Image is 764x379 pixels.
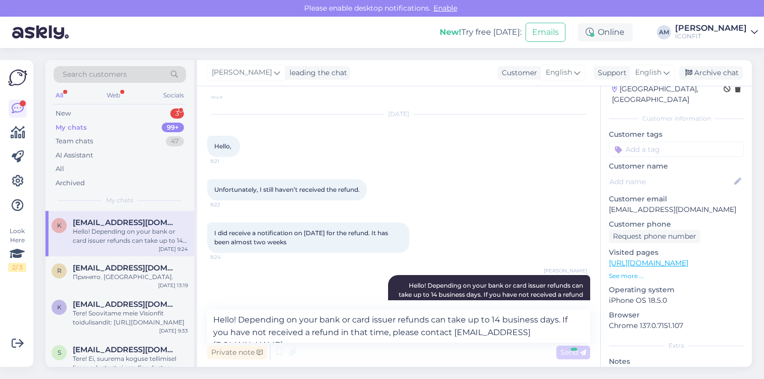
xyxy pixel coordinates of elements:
[57,267,62,275] span: r
[546,67,572,78] span: English
[210,93,248,100] span: 16:29
[612,84,724,105] div: [GEOGRAPHIC_DATA], [GEOGRAPHIC_DATA]
[440,27,461,37] b: New!
[544,267,587,275] span: [PERSON_NAME]
[609,341,744,350] div: Extra
[56,123,87,133] div: My chats
[8,227,26,272] div: Look Here
[609,176,732,187] input: Add name
[56,178,85,188] div: Archived
[609,272,744,281] p: See more ...
[166,136,184,146] div: 47
[162,123,184,133] div: 99+
[73,354,188,372] div: Tere! Ei, suurema koguse tellimisel lisasoodustust ei saa. Soodustus kehtib ühiku kohta ehk 12tk ...
[679,66,743,80] div: Archive chat
[105,89,122,102] div: Web
[609,161,744,172] p: Customer name
[56,164,64,174] div: All
[525,300,583,316] a: [EMAIL_ADDRESS][DOMAIN_NAME]
[578,23,633,41] div: Online
[8,68,27,87] img: Askly Logo
[210,201,248,208] span: 9:22
[609,320,744,331] p: Chrome 137.0.7151.107
[170,109,184,119] div: 3
[106,196,133,205] span: My chats
[73,345,178,354] span: siim.sepp4@gmail.com
[675,24,747,32] div: [PERSON_NAME]
[57,303,62,311] span: k
[285,68,347,78] div: leading the chat
[675,32,747,40] div: ICONFIT
[594,68,627,78] div: Support
[73,309,188,327] div: Tere! Soovitame meie Visionfit toidulisandit: [URL][DOMAIN_NAME]
[675,24,758,40] a: [PERSON_NAME]ICONFIT
[609,219,744,230] p: Customer phone
[161,89,186,102] div: Socials
[440,26,521,38] div: Try free [DATE]:
[73,300,178,309] span: kroosu1551@hot.ee
[158,282,188,289] div: [DATE] 13:19
[609,230,700,243] div: Request phone number
[609,247,744,258] p: Visited pages
[431,4,460,13] span: Enable
[207,110,590,119] div: [DATE]
[58,349,61,356] span: s
[54,89,65,102] div: All
[212,67,272,78] span: [PERSON_NAME]
[609,142,744,157] input: Add a tag
[609,295,744,306] p: iPhone OS 18.5.0
[73,263,178,273] span: redaleks@gmail.com
[73,218,178,227] span: kulkarnichinmay53@gnail.com
[159,245,188,253] div: [DATE] 9:24
[210,253,248,261] span: 9:24
[609,114,744,123] div: Customer information
[526,23,565,42] button: Emails
[657,25,671,39] div: AM
[609,129,744,140] p: Customer tags
[63,69,127,80] span: Search customers
[498,68,537,78] div: Customer
[57,222,62,229] span: k
[609,194,744,204] p: Customer email
[399,282,585,316] span: Hello! Depending on your bank or card issuer refunds can take up to 14 business days. If you have...
[56,150,93,160] div: AI Assistant
[73,227,188,245] div: Hello! Depending on your bank or card issuer refunds can take up to 14 business days. If you have...
[214,186,360,193] span: Unfortunately, I still haven’t received the refund.
[609,258,688,267] a: [URL][DOMAIN_NAME]
[210,157,248,165] span: 9:21
[73,273,188,282] div: Принято. [GEOGRAPHIC_DATA].
[214,142,231,150] span: Hello,
[609,285,744,295] p: Operating system
[635,67,661,78] span: English
[8,263,26,272] div: 2 / 3
[214,229,390,246] span: I did receive a notification on [DATE] for the refund. It has been almost two weeks
[609,204,744,215] p: [EMAIL_ADDRESS][DOMAIN_NAME]
[159,327,188,335] div: [DATE] 9:33
[609,310,744,320] p: Browser
[609,356,744,367] p: Notes
[56,136,93,146] div: Team chats
[56,109,71,119] div: New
